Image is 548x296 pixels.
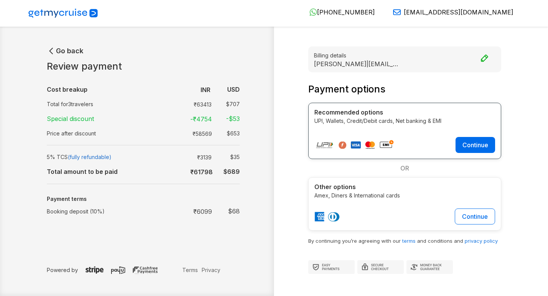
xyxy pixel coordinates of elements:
h5: Payment terms [47,196,240,202]
strong: -$ 53 [226,115,240,123]
img: cashfree [133,266,158,274]
td: : [172,164,176,179]
b: INR [201,86,210,94]
h4: Recommended options [314,109,495,116]
td: $ 707 [215,99,240,110]
p: Amex, Diners & International cards [314,191,495,199]
b: Total amount to be paid [47,168,118,175]
td: 5% TCS [47,150,172,164]
b: Cost breakup [47,86,88,93]
td: : [172,82,176,97]
img: WhatsApp [309,8,317,16]
td: ₹ 58569 [187,128,215,139]
small: Billing details [314,51,495,59]
p: Powered by [47,266,180,274]
img: payu [111,266,125,274]
img: stripe [86,266,104,274]
strong: $ 68 [228,207,240,215]
td: ₹ 3139 [187,151,215,162]
p: [PERSON_NAME] | [EMAIL_ADDRESS][DOMAIN_NAME] [314,60,401,67]
td: : [172,204,176,219]
td: : [172,126,176,140]
strong: Special discount [47,115,94,123]
a: [PHONE_NUMBER] [303,8,375,16]
b: ₹ 61798 [190,168,213,176]
strong: ₹ 6099 [193,208,212,215]
td: Booking deposit (10%) [47,204,172,219]
img: Email [393,8,401,16]
span: [EMAIL_ADDRESS][DOMAIN_NAME] [404,8,513,16]
button: Go back [47,46,83,56]
a: terms [402,238,416,244]
a: Terms [180,266,200,274]
span: (fully refundable) [68,154,112,160]
button: Continue [455,208,495,224]
span: [PHONE_NUMBER] [317,8,375,16]
p: UPI, Wallets, Credit/Debit cards, Net banking & EMI [314,117,495,125]
td: : [172,97,176,111]
td: : [172,150,176,164]
h3: Payment options [308,84,501,95]
button: Continue [456,137,495,153]
h4: Other options [314,183,495,191]
b: USD [227,86,240,93]
td: Price after discount [47,126,172,140]
td: $ 653 [215,128,240,139]
b: $ 689 [223,168,240,175]
td: Total for 3 travelers [47,97,172,111]
p: By continuing you’re agreeing with our and conditions and [308,237,501,245]
td: $ 35 [215,151,240,162]
td: : [172,111,176,126]
h1: Review payment [47,61,240,72]
a: [EMAIL_ADDRESS][DOMAIN_NAME] [387,8,513,16]
td: ₹ 63413 [187,99,215,110]
a: privacy policy [465,238,498,244]
a: Privacy [200,266,222,274]
div: OR [308,159,501,177]
strong: -₹ 4754 [190,115,212,123]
